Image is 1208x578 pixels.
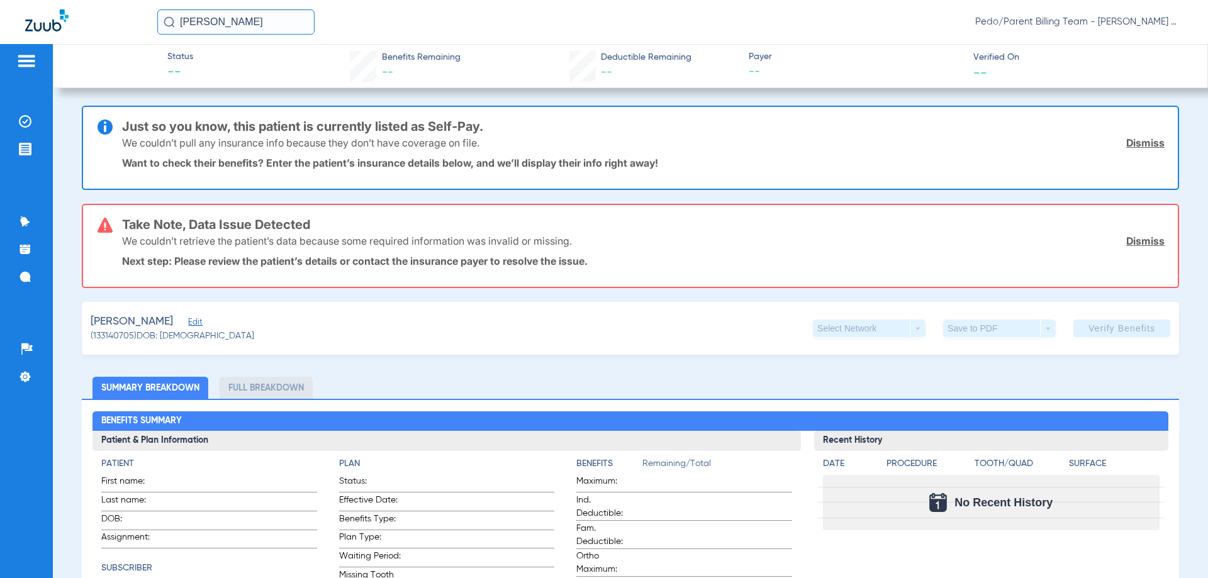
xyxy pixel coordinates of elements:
iframe: Chat Widget [1145,518,1208,578]
p: Want to check their benefits? Enter the patient’s insurance details below, and we’ll display thei... [122,157,1165,169]
h4: Subscriber [101,562,316,575]
span: Maximum: [576,475,638,492]
span: Pedo/Parent Billing Team - [PERSON_NAME] Mesa - Ortho | The Super Dentists [975,16,1183,28]
h4: Patient [101,457,316,470]
app-breakdown-title: Tooth/Quad [975,457,1065,475]
span: No Recent History [954,496,1053,509]
span: Plan Type: [339,531,401,548]
span: Status: [339,475,401,492]
span: -- [749,64,963,80]
h3: Patient & Plan Information [92,431,800,451]
li: Summary Breakdown [92,377,208,399]
app-breakdown-title: Benefits [576,457,642,475]
span: -- [167,64,193,82]
img: Zuub Logo [25,9,69,31]
h4: Benefits [576,457,642,470]
img: Search Icon [164,16,175,28]
span: -- [973,65,987,79]
img: hamburger-icon [16,53,36,69]
h3: Take Note, Data Issue Detected [122,218,1165,231]
span: Verified On [973,51,1187,64]
a: Dismiss [1126,235,1165,247]
app-breakdown-title: Date [823,457,876,475]
input: Search for patients [157,9,315,35]
h3: Just so you know, this patient is currently listed as Self-Pay. [122,120,1165,133]
span: Fam. Deductible: [576,522,638,548]
span: Edit [188,318,199,330]
span: Remaining/Total [642,457,791,475]
span: -- [382,67,393,78]
span: -- [601,67,612,78]
span: Waiting Period: [339,550,401,567]
span: Assignment: [101,531,163,548]
li: Full Breakdown [220,377,313,399]
app-breakdown-title: Surface [1069,457,1159,475]
span: Benefits Remaining [382,51,461,64]
h4: Procedure [886,457,970,470]
span: Benefits Type: [339,513,401,530]
a: Dismiss [1126,136,1165,149]
h4: Plan [339,457,554,470]
span: [PERSON_NAME] [91,314,173,330]
span: Ind. Deductible: [576,494,638,520]
img: info-icon [98,119,113,135]
p: Next step: Please review the patient’s details or contact the insurance payer to resolve the issue. [122,255,1165,267]
h4: Date [823,457,876,470]
span: (133140705) DOB: [DEMOGRAPHIC_DATA] [91,330,254,343]
span: Payer [749,50,963,64]
app-breakdown-title: Procedure [886,457,970,475]
span: Ortho Maximum: [576,550,638,576]
span: First name: [101,475,163,492]
p: We couldn’t pull any insurance info because they don’t have coverage on file. [122,136,479,149]
h4: Surface [1069,457,1159,470]
h2: Benefits Summary [92,411,1168,431]
span: Status [167,50,193,64]
p: We couldn’t retrieve the patient’s data because some required information was invalid or missing. [122,235,572,247]
span: Last name: [101,494,163,511]
span: Deductible Remaining [601,51,691,64]
span: Effective Date: [339,494,401,511]
img: Calendar [929,493,947,512]
h4: Tooth/Quad [975,457,1065,470]
img: error-icon [98,218,113,233]
h3: Recent History [814,431,1168,451]
span: DOB: [101,513,163,530]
